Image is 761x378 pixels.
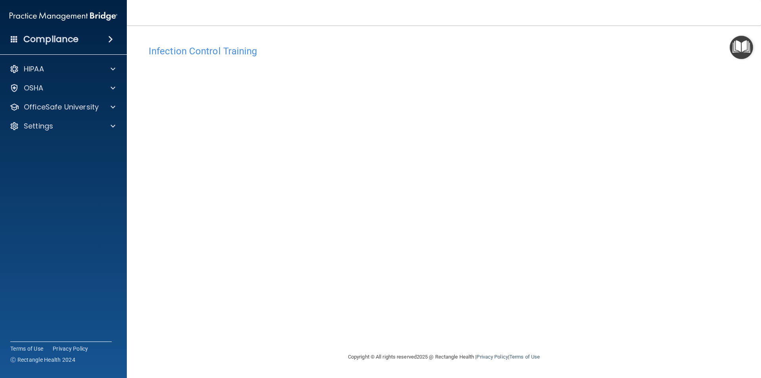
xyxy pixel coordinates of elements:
[23,34,78,45] h4: Compliance
[24,64,44,74] p: HIPAA
[149,46,739,56] h4: Infection Control Training
[10,345,43,353] a: Terms of Use
[24,121,53,131] p: Settings
[10,83,115,93] a: OSHA
[10,102,115,112] a: OfficeSafe University
[53,345,88,353] a: Privacy Policy
[730,36,753,59] button: Open Resource Center
[149,61,545,305] iframe: infection-control-training
[10,356,75,364] span: Ⓒ Rectangle Health 2024
[10,121,115,131] a: Settings
[24,83,44,93] p: OSHA
[624,322,751,353] iframe: Drift Widget Chat Controller
[299,344,589,370] div: Copyright © All rights reserved 2025 @ Rectangle Health | |
[476,354,508,360] a: Privacy Policy
[24,102,99,112] p: OfficeSafe University
[10,64,115,74] a: HIPAA
[509,354,540,360] a: Terms of Use
[10,8,117,24] img: PMB logo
